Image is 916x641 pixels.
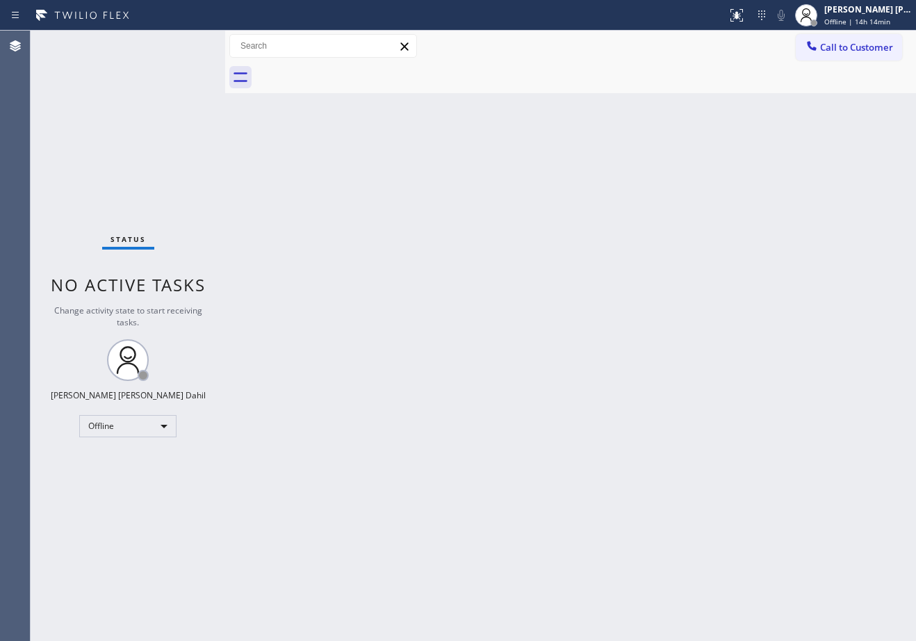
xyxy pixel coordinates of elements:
div: Offline [79,415,177,437]
span: Change activity state to start receiving tasks. [54,305,202,328]
button: Call to Customer [796,34,902,60]
button: Mute [771,6,791,25]
span: Status [111,234,146,244]
input: Search [230,35,416,57]
div: [PERSON_NAME] [PERSON_NAME] Dahil [51,389,206,401]
span: No active tasks [51,273,206,296]
span: Offline | 14h 14min [824,17,890,26]
span: Call to Customer [820,41,893,54]
div: [PERSON_NAME] [PERSON_NAME] Dahil [824,3,912,15]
